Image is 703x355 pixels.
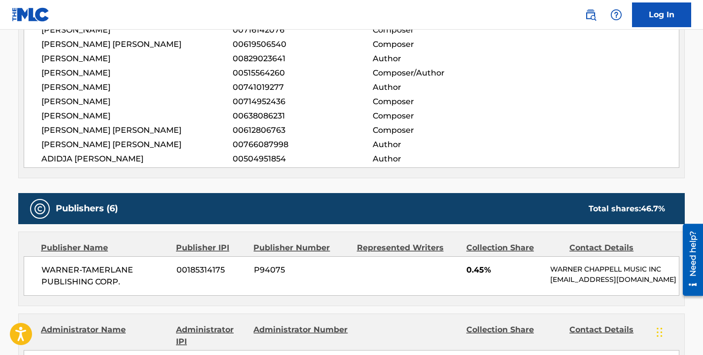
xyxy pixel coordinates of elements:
div: Administrator Number [253,324,349,348]
span: [PERSON_NAME] [PERSON_NAME] [41,39,233,50]
div: Help [606,5,626,25]
span: Composer/Author [373,67,500,79]
p: WARNER CHAPPELL MUSIC INC [550,264,679,275]
span: Composer [373,96,500,108]
span: WARNER-TAMERLANE PUBLISHING CORP. [41,264,169,288]
div: Collection Share [466,324,562,348]
div: Contact Details [569,242,665,254]
div: Administrator IPI [176,324,246,348]
span: Author [373,53,500,65]
div: Represented Writers [357,242,459,254]
span: 00829023641 [233,53,373,65]
span: Composer [373,110,500,122]
iframe: Resource Center [675,220,703,300]
span: 00638086231 [233,110,373,122]
span: 00185314175 [176,264,246,276]
span: ADIDJA [PERSON_NAME] [41,153,233,165]
span: P94075 [254,264,350,276]
div: Drag [657,317,663,347]
span: 00619506540 [233,39,373,50]
div: Administrator Name [41,324,169,348]
div: Publisher IPI [176,242,246,254]
a: Log In [632,2,691,27]
div: Total shares: [589,203,665,215]
div: Publisher Name [41,242,169,254]
span: [PERSON_NAME] [41,96,233,108]
img: MLC Logo [12,7,50,22]
span: [PERSON_NAME] [41,67,233,79]
span: Composer [373,39,500,50]
span: 00716142076 [233,24,373,36]
span: [PERSON_NAME] [PERSON_NAME] [41,139,233,151]
a: Public Search [581,5,600,25]
span: 00515564260 [233,67,373,79]
span: Composer [373,124,500,136]
p: [EMAIL_ADDRESS][DOMAIN_NAME] [550,275,679,285]
span: [PERSON_NAME] [41,53,233,65]
span: Composer [373,24,500,36]
span: 00741019277 [233,81,373,93]
h5: Publishers (6) [56,203,118,214]
span: Author [373,153,500,165]
span: Author [373,81,500,93]
img: Publishers [34,203,46,215]
span: [PERSON_NAME] [41,81,233,93]
span: [PERSON_NAME] [PERSON_NAME] [41,124,233,136]
span: 00504951854 [233,153,373,165]
iframe: Chat Widget [654,308,703,355]
span: 00766087998 [233,139,373,151]
img: search [585,9,597,21]
span: 00612806763 [233,124,373,136]
div: Collection Share [466,242,562,254]
span: [PERSON_NAME] [41,24,233,36]
div: Publisher Number [253,242,349,254]
div: Contact Details [569,324,665,348]
span: 00714952436 [233,96,373,108]
span: [PERSON_NAME] [41,110,233,122]
span: Author [373,139,500,151]
span: 0.45% [466,264,543,276]
img: help [610,9,622,21]
span: 46.7 % [641,204,665,213]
